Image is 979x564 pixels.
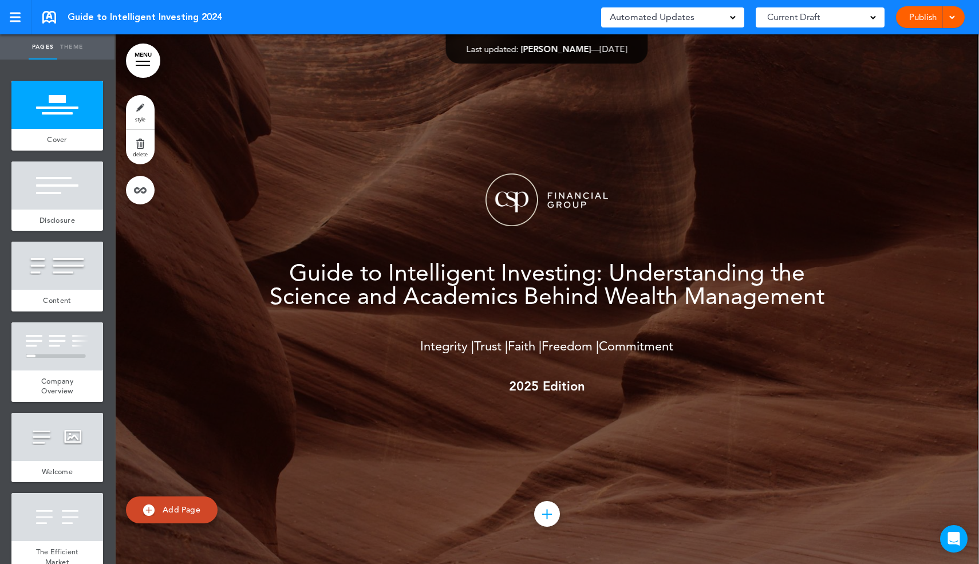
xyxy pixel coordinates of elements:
[940,525,968,553] div: Open Intercom Messenger
[467,45,627,53] div: —
[600,44,627,54] span: [DATE]
[905,6,941,28] a: Publish
[126,130,155,164] a: delete
[467,44,519,54] span: Last updated:
[126,95,155,129] a: style
[542,338,599,354] span: Freedom |
[420,338,474,354] span: Integrity |
[29,34,57,60] a: Pages
[599,338,673,354] span: Commitment
[509,378,585,394] span: 2025 Edition
[11,210,103,231] a: Disclosure
[42,467,73,476] span: Welcome
[11,370,103,402] a: Company Overview
[143,504,155,516] img: add.svg
[11,290,103,311] a: Content
[767,9,820,25] span: Current Draft
[43,295,71,305] span: Content
[270,258,824,310] span: Guide to Intelligent Investing:​ Understanding the Science and Academics Behind Wealth Management
[163,504,200,515] span: Add Page
[485,173,608,226] img: 1743691186922-CSP_Logo_FullLight.png
[610,9,694,25] span: Automated Updates
[68,11,222,23] span: Guide to Intelligent Investing 2024
[47,135,68,144] span: Cover
[474,338,508,354] span: Trust |
[126,44,160,78] a: MENU
[135,116,145,123] span: style
[508,338,542,354] span: Faith |
[11,129,103,151] a: Cover
[126,496,218,523] a: Add Page
[133,151,148,157] span: delete
[521,44,591,54] span: [PERSON_NAME]
[57,34,86,60] a: Theme
[11,461,103,483] a: Welcome
[41,376,73,396] span: Company Overview
[40,215,75,225] span: Disclosure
